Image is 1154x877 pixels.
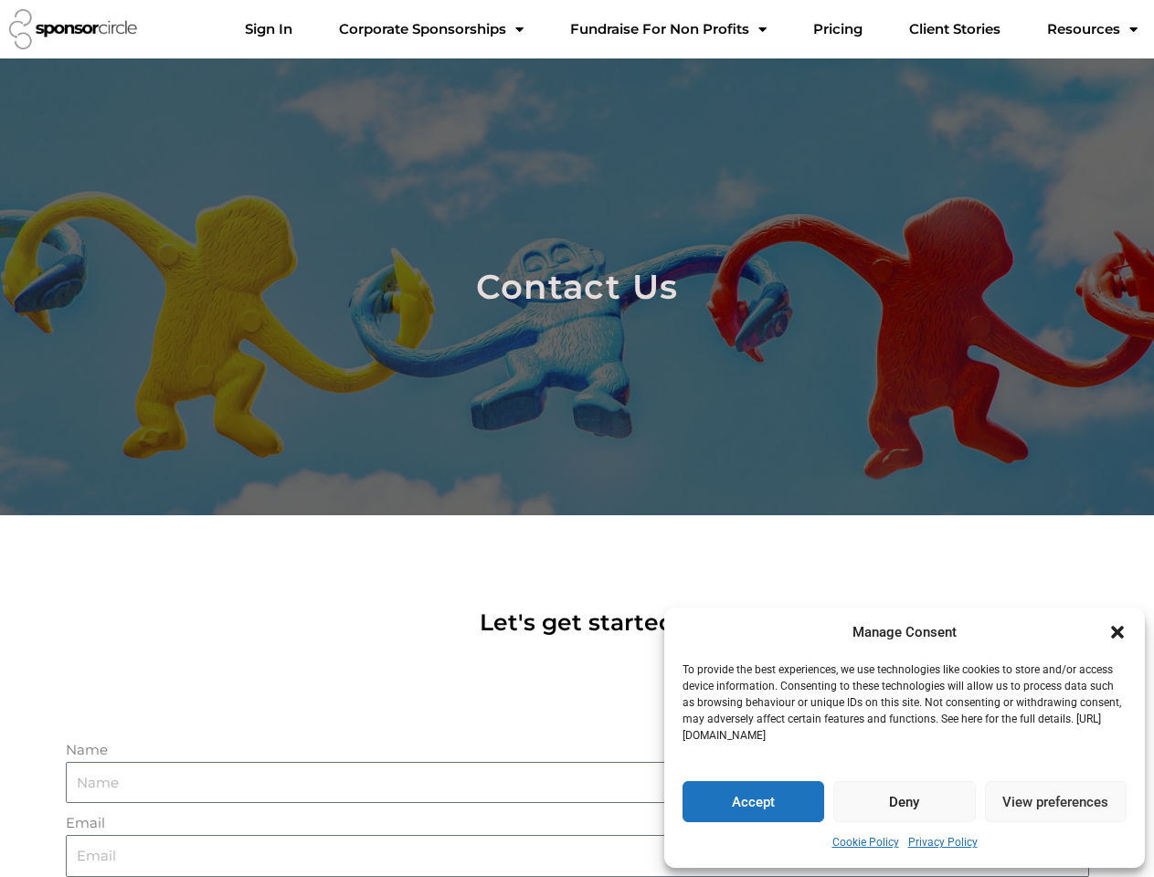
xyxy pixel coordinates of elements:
label: Email [66,812,105,835]
a: Corporate SponsorshipsMenu Toggle [324,11,538,48]
a: Fundraise For Non ProfitsMenu Toggle [556,11,781,48]
input: Email [66,835,1089,877]
div: Manage Consent [852,621,957,644]
h2: Contact Us [209,261,945,312]
button: Deny [833,781,975,822]
a: Sign In [230,11,307,48]
a: Pricing [799,11,877,48]
a: Resources [1032,11,1152,48]
button: Accept [683,781,824,822]
h4: Let's get started [258,607,897,639]
a: Cookie Policy [832,831,899,854]
p: To provide the best experiences, we use technologies like cookies to store and/or access device i... [683,661,1125,744]
button: View preferences [985,781,1127,822]
div: Close dialogue [1108,623,1127,641]
a: Privacy Policy [908,831,978,854]
label: Name [66,739,108,762]
input: Name [66,762,1089,804]
img: Sponsor Circle logo [9,9,137,49]
nav: Menu [230,11,1152,48]
a: Client Stories [895,11,1015,48]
